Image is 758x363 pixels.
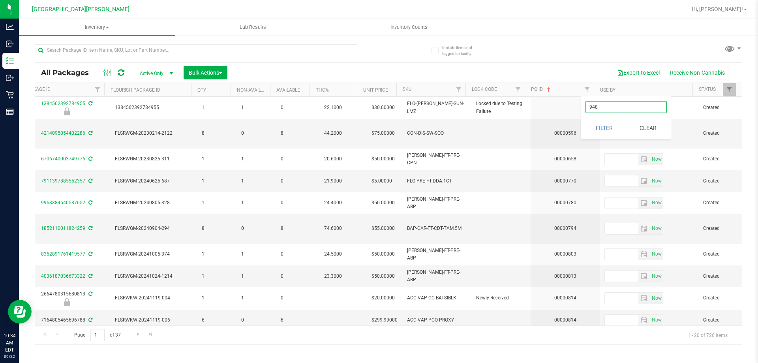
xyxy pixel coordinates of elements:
[380,24,438,31] span: Inventory Counts
[650,175,663,187] span: Set Current date
[41,68,97,77] span: All Packages
[638,223,650,234] span: select
[703,316,737,324] span: Created
[638,293,650,304] span: select
[363,87,388,93] a: Unit Price
[368,128,399,139] span: $75.00000
[554,156,576,162] a: 00000658
[407,196,467,211] span: [PERSON_NAME]-FT-PRE-ABP
[241,130,271,137] span: 0
[4,332,15,354] p: 10:34 AM EDT
[281,273,311,280] span: 0
[650,154,663,165] span: Set Current date
[175,19,331,36] a: Lab Results
[638,154,650,165] span: select
[331,19,487,36] a: Inventory Counts
[6,74,14,82] inline-svg: Outbound
[703,177,737,185] span: Created
[281,104,311,111] span: 0
[638,249,650,260] span: select
[281,225,311,232] span: 8
[723,83,736,96] a: Filter
[281,177,311,185] span: 0
[692,6,743,12] span: Hi, [PERSON_NAME]!
[320,223,346,234] span: 74.6000
[554,200,576,205] a: 00000780
[476,294,526,302] span: Newly Received
[111,87,160,93] a: Flourish Package ID
[115,177,192,185] span: FLSRWGM-20240625-687
[407,269,467,284] span: [PERSON_NAME]-FT-PRE-ABP
[554,273,576,279] a: 00000813
[87,251,92,257] span: Sync from Compliance System
[22,298,111,306] div: Newly Received
[22,107,111,115] div: Locked due to Testing Failure
[115,155,192,163] span: FLSRWGM-20230825-311
[638,175,650,186] span: select
[703,199,737,207] span: Created
[115,294,192,302] span: FLSRWKW-20241119-004
[554,295,576,301] a: 00000814
[407,100,467,115] span: FLO-[PERSON_NAME]-SUN-LMZ
[629,119,667,137] button: Clear
[650,315,663,326] span: select
[241,177,271,185] span: 1
[407,225,467,232] span: BAP-CAR-FT-CDT-TAM.5M
[554,317,576,323] a: 00000814
[87,291,92,297] span: Sync from Compliance System
[650,293,663,304] span: Set Current date
[665,66,730,79] button: Receive Non-Cannabis
[202,177,232,185] span: 1
[650,271,663,282] span: Set Current date
[320,102,346,113] span: 22.1000
[650,197,663,209] span: select
[241,250,271,258] span: 1
[650,223,663,234] span: Set Current date
[703,225,737,232] span: Created
[276,87,300,93] a: Available
[115,316,192,324] span: FLSRWKW-20241119-006
[115,225,192,232] span: FLSRWGM-20240904-294
[41,101,85,106] a: 1384562392784955
[650,249,663,260] span: select
[41,156,85,162] a: 6706740003749776
[650,223,663,234] span: select
[581,83,594,96] a: Filter
[202,155,232,163] span: 1
[585,119,623,137] button: Filter
[703,104,737,111] span: Created
[403,87,412,92] a: SKU
[87,273,92,279] span: Sync from Compliance System
[703,250,737,258] span: Created
[241,155,271,163] span: 1
[531,87,552,92] a: PO ID
[87,226,92,231] span: Sync from Compliance System
[87,101,92,106] span: Sync from Compliance System
[407,294,467,302] span: ACC-VAP-CC-BATSIBLK
[41,226,85,231] a: 1852110011824259
[41,251,85,257] a: 8352891761419577
[6,23,14,31] inline-svg: Analytics
[320,271,346,282] span: 23.3000
[202,225,232,232] span: 8
[368,102,399,113] span: $30.00000
[638,197,650,209] span: select
[699,87,716,92] a: Status
[90,329,105,341] input: 1
[554,130,576,136] a: 00000596
[241,316,271,324] span: 0
[189,70,222,76] span: Bulk Actions
[115,130,192,137] span: FLSRWGM-20230214-2122
[241,225,271,232] span: 0
[368,292,399,304] span: $20.00000
[407,177,467,185] span: FLO-PRE-FT-DDA.1CT
[368,223,399,234] span: $55.00000
[41,273,85,279] a: 4036187036673322
[35,44,357,56] input: Search Package ID, Item Name, SKU, Lot or Part Number...
[87,200,92,205] span: Sync from Compliance System
[650,154,663,165] span: select
[512,83,525,96] a: Filter
[442,45,482,56] span: Include items not tagged for facility
[4,354,15,359] p: 09/22
[368,197,399,209] span: $50.00000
